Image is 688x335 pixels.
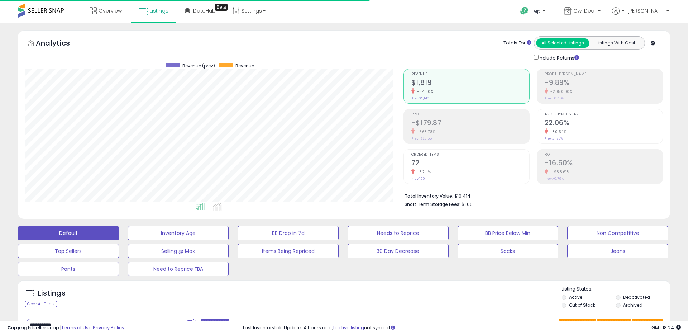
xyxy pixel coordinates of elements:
span: $1.06 [462,201,473,208]
p: Listing States: [562,286,670,293]
button: BB Price Below Min [458,226,559,240]
button: Socks [458,244,559,258]
small: -663.78% [415,129,435,135]
span: DataHub [193,7,216,14]
span: ROI [545,153,663,157]
small: Prev: -0.46% [545,96,564,100]
button: Non Competitive [567,226,668,240]
small: -1988.61% [548,169,570,175]
small: -64.60% [415,89,434,94]
button: Default [18,226,119,240]
li: $10,414 [405,191,658,200]
label: Out of Stock [569,302,595,308]
span: Overview [99,7,122,14]
div: seller snap | | [7,325,124,331]
small: -2050.00% [548,89,573,94]
span: Profit [411,113,529,117]
a: Hi [PERSON_NAME] [612,7,669,23]
button: Inventory Age [128,226,229,240]
h5: Analytics [36,38,84,50]
a: Help [515,1,553,23]
h2: -16.50% [545,159,663,169]
i: Get Help [520,6,529,15]
small: Prev: -0.79% [545,176,564,181]
span: Revenue (prev) [182,63,215,69]
button: Needs to Reprice [348,226,449,240]
button: Items Being Repriced [238,244,339,258]
div: Include Returns [529,53,588,62]
span: Owl Deal [573,7,596,14]
button: BB Drop in 7d [238,226,339,240]
button: 30 Day Decrease [348,244,449,258]
small: Prev: $5,140 [411,96,429,100]
div: Clear All Filters [25,301,57,307]
button: Top Sellers [18,244,119,258]
span: Revenue [235,63,254,69]
div: Last InventoryLab Update: 4 hours ago, not synced. [243,325,681,331]
strong: Copyright [7,324,33,331]
span: Avg. Buybox Share [545,113,663,117]
button: Jeans [567,244,668,258]
span: Help [531,8,540,14]
button: Need to Reprice FBA [128,262,229,276]
button: All Selected Listings [536,38,589,48]
button: Selling @ Max [128,244,229,258]
div: Totals For [503,40,531,47]
h2: -9.89% [545,79,663,88]
label: Active [569,294,582,300]
h2: -$179.87 [411,119,529,128]
label: Deactivated [623,294,650,300]
small: -62.11% [415,169,431,175]
span: Revenue [411,72,529,76]
h2: 22.06% [545,119,663,128]
button: Pants [18,262,119,276]
span: Profit [PERSON_NAME] [545,72,663,76]
small: Prev: 31.76% [545,136,563,141]
span: Hi [PERSON_NAME] [621,7,664,14]
h2: 72 [411,159,529,169]
small: Prev: 190 [411,176,425,181]
span: Listings [150,7,168,14]
b: Short Term Storage Fees: [405,201,460,207]
h5: Listings [38,288,66,298]
small: Prev: -$23.55 [411,136,432,141]
a: 1 active listing [333,324,364,331]
button: Listings With Cost [589,38,642,48]
span: Ordered Items [411,153,529,157]
small: -30.54% [548,129,567,135]
div: Tooltip anchor [215,4,228,11]
h2: $1,819 [411,79,529,88]
span: 2025-09-13 18:24 GMT [651,324,681,331]
b: Total Inventory Value: [405,193,453,199]
label: Archived [623,302,642,308]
